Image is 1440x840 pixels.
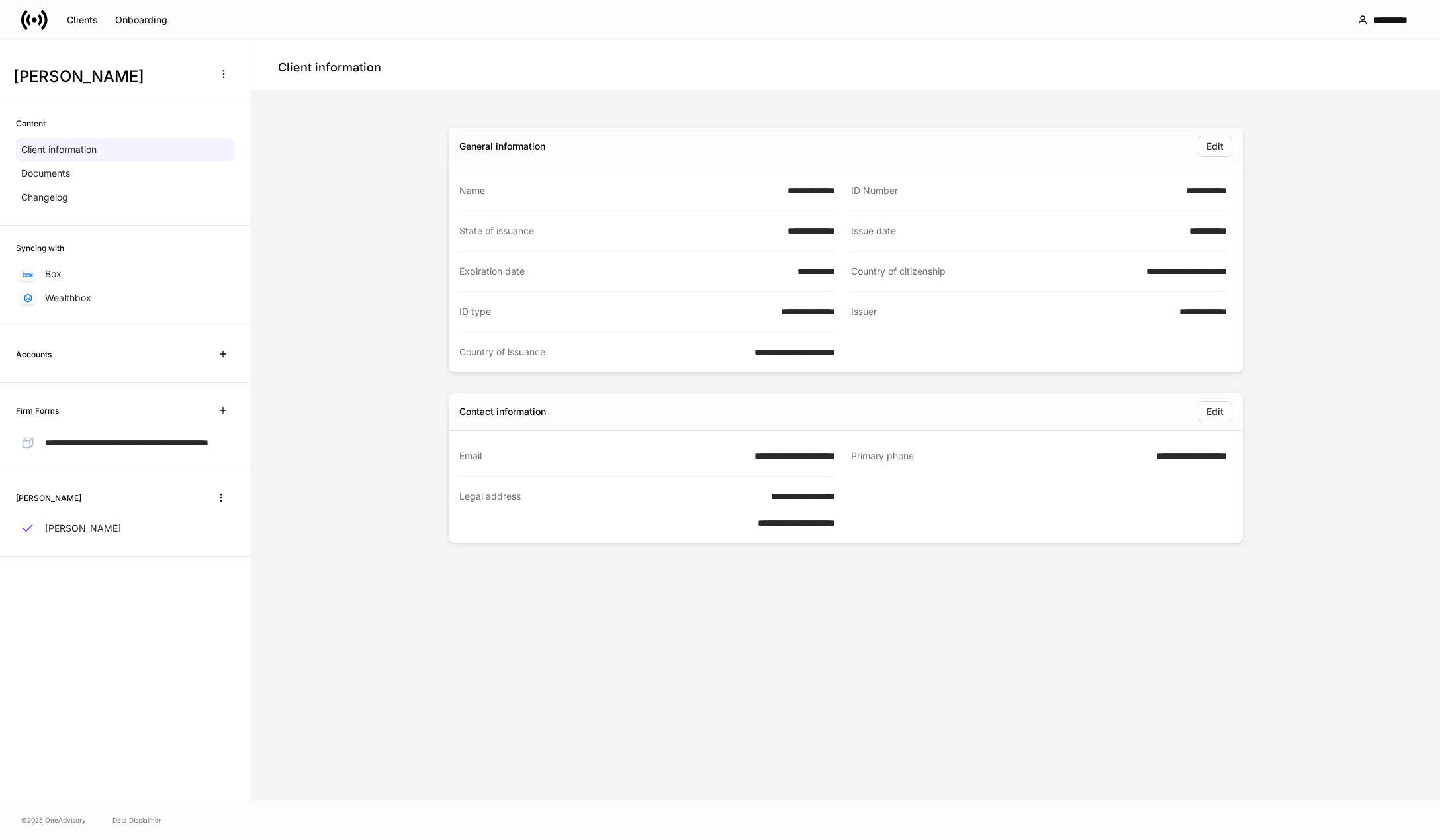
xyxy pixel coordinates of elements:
[45,267,62,281] p: Box
[459,490,750,530] div: Legal address
[16,286,235,310] a: Wealthbox
[16,185,235,209] a: Changelog
[67,15,98,24] div: Clients
[58,9,107,30] button: Clients
[107,9,176,30] button: Onboarding
[851,224,1181,238] div: Issue date
[851,265,1138,278] div: Country of citizenship
[459,405,546,418] div: Contact information
[22,271,33,277] img: oYqM9ojoZLfzCHUefNbBcWHcyDPbQKagtYciMC8pFl3iZXy3dU33Uwy+706y+0q2uJ1ghNQf2OIHrSh50tUd9HaB5oMc62p0G...
[16,162,235,185] a: Documents
[16,492,81,504] h6: [PERSON_NAME]
[115,15,167,24] div: Onboarding
[16,262,235,286] a: Box
[21,191,68,204] p: Changelog
[459,305,773,318] div: ID type
[851,449,1148,463] div: Primary phone
[21,167,70,180] p: Documents
[16,138,235,162] a: Client information
[459,140,545,153] div: General information
[13,66,204,87] h3: [PERSON_NAME]
[459,346,746,359] div: Country of issuance
[851,184,1178,197] div: ID Number
[16,117,46,130] h6: Content
[1198,401,1232,422] button: Edit
[112,815,161,825] a: Data Disclaimer
[459,224,780,238] div: State of issuance
[16,348,52,361] h6: Accounts
[1206,142,1224,151] div: Edit
[851,305,1171,319] div: Issuer
[1206,407,1224,416] div: Edit
[459,265,789,278] div: Expiration date
[16,516,235,540] a: [PERSON_NAME]
[459,449,746,463] div: Email
[459,184,780,197] div: Name
[278,60,381,75] h4: Client information
[16,404,59,417] h6: Firm Forms
[21,815,86,825] span: © 2025 OneAdvisory
[21,143,97,156] p: Client information
[45,291,91,304] p: Wealthbox
[16,242,64,254] h6: Syncing with
[1198,136,1232,157] button: Edit
[45,522,121,535] p: [PERSON_NAME]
